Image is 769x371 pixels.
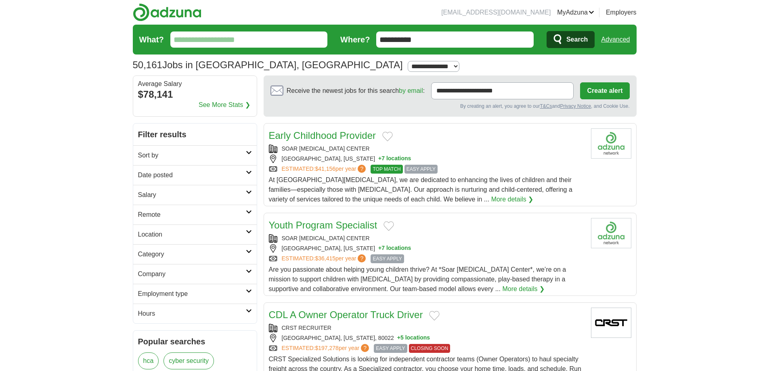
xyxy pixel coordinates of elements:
button: +5 locations [397,334,430,342]
span: Receive the newest jobs for this search : [287,86,425,96]
div: [GEOGRAPHIC_DATA], [US_STATE] [269,244,585,253]
span: EASY APPLY [374,344,407,353]
span: + [397,334,400,342]
button: Add to favorite jobs [382,132,393,141]
li: [EMAIL_ADDRESS][DOMAIN_NAME] [441,8,551,17]
img: Company logo [591,128,631,159]
a: See More Stats ❯ [199,100,250,110]
span: + [378,155,381,163]
a: Employers [606,8,637,17]
span: ? [358,254,366,262]
span: $36,415 [315,255,335,262]
div: Average Salary [138,81,252,87]
div: SOAR [MEDICAL_DATA] CENTER [269,234,585,243]
div: SOAR [MEDICAL_DATA] CENTER [269,145,585,153]
span: Are you passionate about helping young children thrive? At *Soar [MEDICAL_DATA] Center*, we’re on... [269,266,566,292]
h2: Popular searches [138,335,252,348]
a: More details ❯ [491,195,534,204]
div: $78,141 [138,87,252,102]
h2: Company [138,269,246,279]
span: TOP MATCH [371,165,402,174]
button: Add to favorite jobs [383,221,394,231]
button: +7 locations [378,244,411,253]
a: Employment type [133,284,257,304]
span: ? [358,165,366,173]
button: Add to favorite jobs [429,311,440,321]
h2: Sort by [138,151,246,160]
a: Date posted [133,165,257,185]
a: ESTIMATED:$41,156per year? [282,165,368,174]
span: + [378,244,381,253]
button: Search [547,31,595,48]
h2: Hours [138,309,246,319]
div: By creating an alert, you agree to our and , and Cookie Use. [270,103,630,110]
a: Salary [133,185,257,205]
h1: Jobs in [GEOGRAPHIC_DATA], [GEOGRAPHIC_DATA] [133,59,403,70]
label: What? [139,34,164,46]
a: cyber security [163,352,214,369]
span: ? [361,344,369,352]
a: Youth Program Specialist [269,220,377,231]
span: 50,161 [133,58,162,72]
a: by email [399,87,423,94]
span: EASY APPLY [404,165,438,174]
a: Privacy Notice [560,103,591,109]
span: CLOSING SOON [409,344,451,353]
img: Adzuna logo [133,3,201,21]
h2: Category [138,249,246,259]
span: EASY APPLY [371,254,404,263]
a: T&Cs [540,103,552,109]
h2: Filter results [133,124,257,145]
div: [GEOGRAPHIC_DATA], [US_STATE] [269,155,585,163]
a: hca [138,352,159,369]
a: ESTIMATED:$197,278per year? [282,344,371,353]
label: Where? [340,34,370,46]
h2: Remote [138,210,246,220]
a: MyAdzuna [557,8,594,17]
span: $41,156 [315,166,335,172]
a: Category [133,244,257,264]
h2: Employment type [138,289,246,299]
a: Hours [133,304,257,323]
a: Company [133,264,257,284]
a: CDL A Owner Operator Truck Driver [269,309,423,320]
a: Early Childhood Provider [269,130,376,141]
button: Create alert [580,82,629,99]
span: $197,278 [315,345,338,351]
a: More details ❯ [502,284,545,294]
h2: Salary [138,190,246,200]
div: CRST RECRUITER [269,324,585,332]
a: ESTIMATED:$36,415per year? [282,254,368,263]
img: Company logo [591,218,631,248]
a: Location [133,224,257,244]
span: At [GEOGRAPHIC_DATA][MEDICAL_DATA], we are dedicated to enhancing the lives of children and their... [269,176,572,203]
h2: Date posted [138,170,246,180]
a: Remote [133,205,257,224]
div: [GEOGRAPHIC_DATA], [US_STATE], 80022 [269,334,585,342]
a: Sort by [133,145,257,165]
h2: Location [138,230,246,239]
img: Company logo [591,308,631,338]
a: Advanced [601,31,630,48]
button: +7 locations [378,155,411,163]
span: Search [566,31,588,48]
